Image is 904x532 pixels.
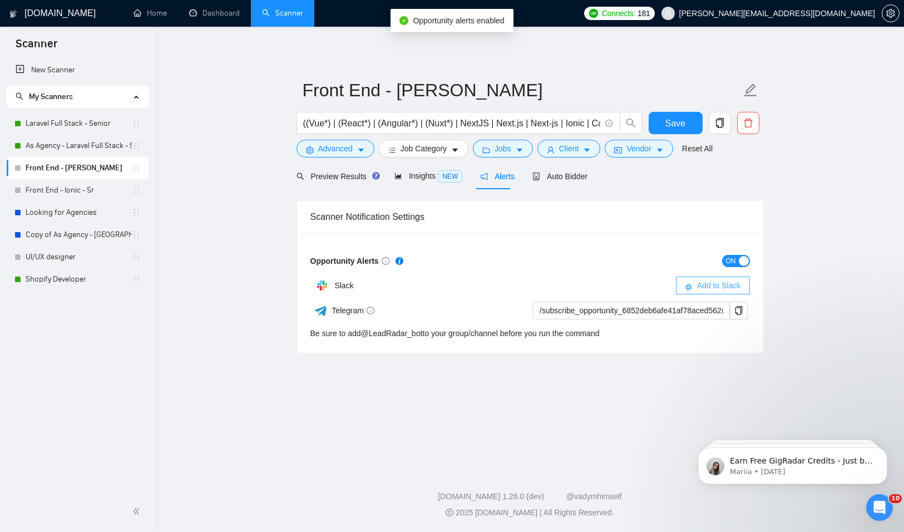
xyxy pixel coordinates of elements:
[306,146,314,154] span: setting
[297,140,374,157] button: settingAdvancedcaret-down
[132,506,144,517] span: double-left
[7,157,149,179] li: Front End - Carlos Guzman
[334,281,353,290] span: Slack
[394,256,404,266] div: Tooltip anchor
[16,92,23,100] span: search
[665,116,685,130] span: Save
[394,172,402,180] span: area-chart
[730,306,747,315] span: copy
[656,146,664,154] span: caret-down
[297,172,377,181] span: Preview Results
[664,9,672,17] span: user
[367,307,374,314] span: info-circle
[26,112,132,135] a: Laravel Full Stack - Senior
[132,164,141,173] span: holder
[7,179,149,201] li: Front End - Ionic - Sr
[7,36,66,59] span: Scanner
[303,76,741,104] input: Scanner name...
[516,146,523,154] span: caret-down
[132,230,141,239] span: holder
[318,142,353,155] span: Advanced
[379,140,468,157] button: barsJob Categorycaret-down
[399,16,408,25] span: check-circle
[310,201,750,233] div: Scanner Notification Settings
[566,492,622,501] a: @vadymhimself
[9,5,17,23] img: logo
[605,120,612,127] span: info-circle
[371,171,381,181] div: Tooltip anchor
[614,146,622,154] span: idcard
[310,327,600,339] div: Be sure to add to your group/channel before you run the command
[357,146,365,154] span: caret-down
[685,282,693,290] span: slack
[26,246,132,268] a: UI/UX designer
[495,142,511,155] span: Jobs
[189,8,240,18] a: dashboardDashboard
[730,302,748,319] button: copy
[132,186,141,195] span: holder
[626,142,651,155] span: Vendor
[297,173,304,180] span: search
[361,329,423,338] a: @LeadRadar_bot
[303,116,600,130] input: Search Freelance Jobs...
[537,140,601,157] button: userClientcaret-down
[547,146,555,154] span: user
[7,224,149,246] li: Copy of As Agency - Laravel Full Stack - Senior
[738,118,759,128] span: delete
[682,142,713,155] a: Reset All
[676,277,750,294] button: slackAdd to Slack
[451,146,459,154] span: caret-down
[165,507,895,519] div: 2025 [DOMAIN_NAME] | All Rights Reserved.
[709,112,731,134] button: copy
[473,140,533,157] button: folderJobscaret-down
[726,255,736,267] span: ON
[26,268,132,290] a: Shopify Developer
[26,224,132,246] a: Copy of As Agency - [GEOGRAPHIC_DATA] Full Stack - Senior
[681,424,904,502] iframe: Intercom notifications message
[605,140,673,157] button: idcardVendorcaret-down
[134,8,167,18] a: homeHome
[311,274,333,297] img: hpQkSZIkSZIkSZIkSZIkSZIkSZIkSZIkSZIkSZIkSZIkSZIkSZIkSZIkSZIkSZIkSZIkSZIkSZIkSZIkSZIkSZIkSZIkSZIkS...
[388,146,396,154] span: bars
[583,146,591,154] span: caret-down
[446,509,453,516] span: copyright
[438,492,544,501] a: [DOMAIN_NAME] 1.26.0 (dev)
[382,257,389,265] span: info-circle
[589,9,598,18] img: upwork-logo.png
[132,119,141,128] span: holder
[7,201,149,224] li: Looking for Agencies
[332,306,374,315] span: Telegram
[620,118,641,128] span: search
[7,135,149,157] li: As Agency - Laravel Full Stack - Senior
[310,257,389,265] span: Opportunity Alerts
[132,253,141,262] span: holder
[532,173,540,180] span: robot
[649,112,703,134] button: Save
[29,92,73,101] span: My Scanners
[7,59,149,81] li: New Scanner
[737,112,759,134] button: delete
[26,157,132,179] a: Front End - [PERSON_NAME]
[16,92,73,101] span: My Scanners
[620,112,642,134] button: search
[7,112,149,135] li: Laravel Full Stack - Senior
[26,179,132,201] a: Front End - Ionic - Sr
[882,9,900,18] a: setting
[480,172,515,181] span: Alerts
[401,142,447,155] span: Job Category
[559,142,579,155] span: Client
[132,208,141,217] span: holder
[262,8,303,18] a: searchScanner
[882,4,900,22] button: setting
[132,141,141,150] span: holder
[532,172,587,181] span: Auto Bidder
[314,304,328,318] img: ww3wtPAAAAAElFTkSuQmCC
[16,59,140,81] a: New Scanner
[26,135,132,157] a: As Agency - Laravel Full Stack - Senior
[709,118,730,128] span: copy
